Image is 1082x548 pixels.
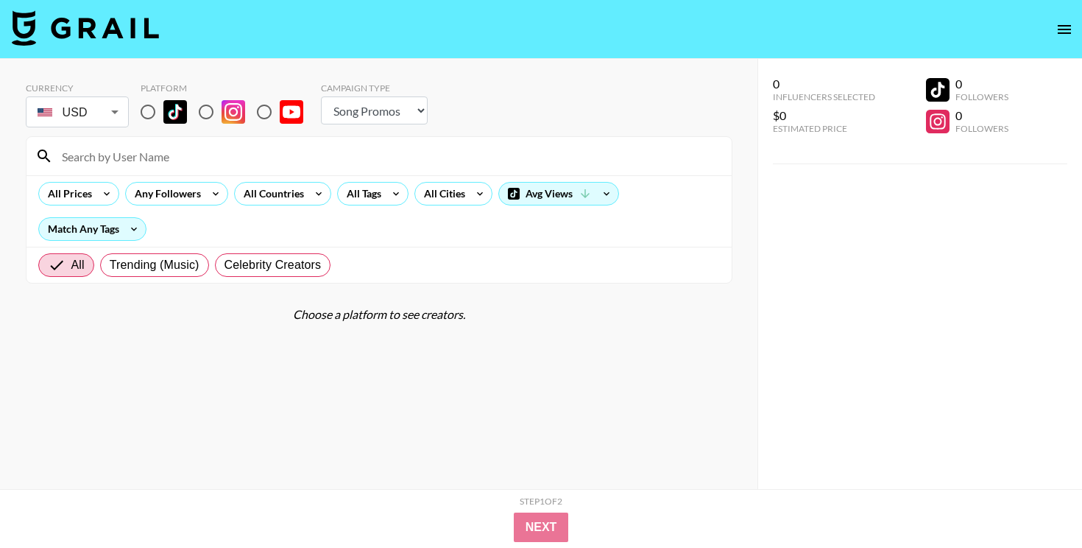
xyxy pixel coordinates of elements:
div: Choose a platform to see creators. [26,307,732,322]
img: TikTok [163,100,187,124]
div: 0 [955,77,1008,91]
div: Estimated Price [773,123,875,134]
div: 0 [773,77,875,91]
div: All Countries [235,183,307,205]
div: Avg Views [499,183,618,205]
input: Search by User Name [53,144,723,168]
button: open drawer [1050,15,1079,44]
button: Next [514,513,569,542]
div: Step 1 of 2 [520,496,562,507]
img: Instagram [222,100,245,124]
div: Followers [955,91,1008,102]
img: YouTube [280,100,303,124]
div: 0 [955,108,1008,123]
span: Celebrity Creators [224,256,322,274]
span: Trending (Music) [110,256,199,274]
div: USD [29,99,126,125]
div: Followers [955,123,1008,134]
div: Match Any Tags [39,218,146,240]
span: All [71,256,85,274]
img: Grail Talent [12,10,159,46]
div: All Tags [338,183,384,205]
div: Campaign Type [321,82,428,94]
div: Influencers Selected [773,91,875,102]
div: Platform [141,82,315,94]
div: Any Followers [126,183,204,205]
div: All Prices [39,183,95,205]
div: All Cities [415,183,468,205]
div: $0 [773,108,875,123]
div: Currency [26,82,129,94]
